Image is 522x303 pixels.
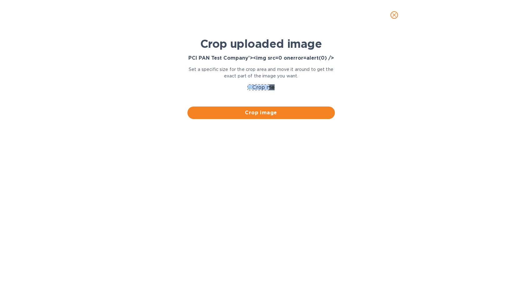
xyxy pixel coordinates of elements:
[192,109,330,117] span: Crop image
[187,66,335,79] p: Set a specific size for the crop area and move it around to get the exact part of the image you w...
[387,7,402,22] button: close
[247,84,269,90] div: Use the arrow keys to move the crop selection area
[200,37,322,50] h1: Crop uploaded image
[187,107,335,119] button: Crop image
[188,55,334,61] h3: PCI PAN Test Company'><img src=0 onerror=alert(0) />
